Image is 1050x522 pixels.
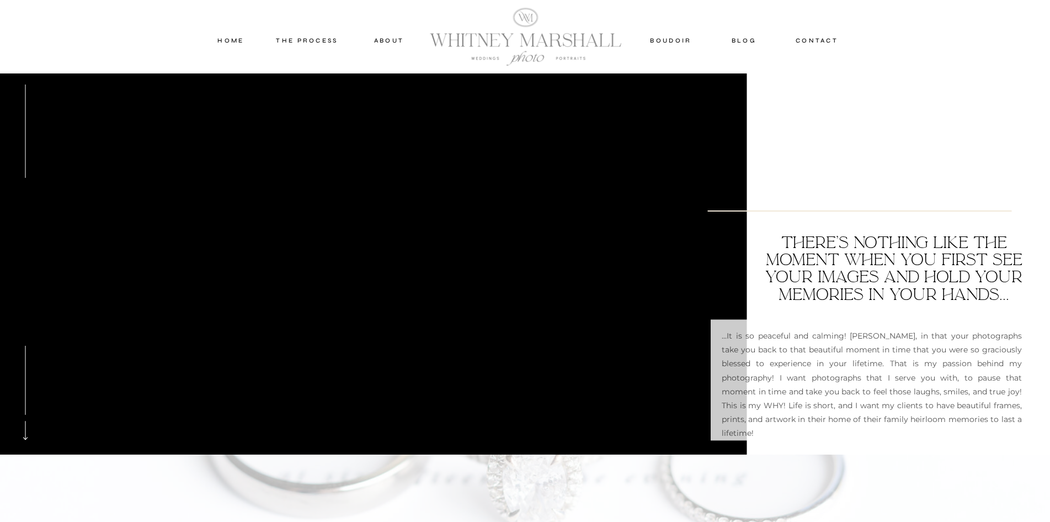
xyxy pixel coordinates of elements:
h3: there's nothing like the moment when you first see your images and hold your memories in your han... [759,234,1028,304]
a: blog [720,35,769,45]
a: contact [791,35,843,45]
a: boudoir [649,35,694,45]
a: THE PROCESS [274,35,340,45]
a: about [362,35,417,45]
p: ...It is so peaceful and calming! [PERSON_NAME], in that your photographs take you back to that b... [722,329,1022,431]
a: home [207,35,255,45]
